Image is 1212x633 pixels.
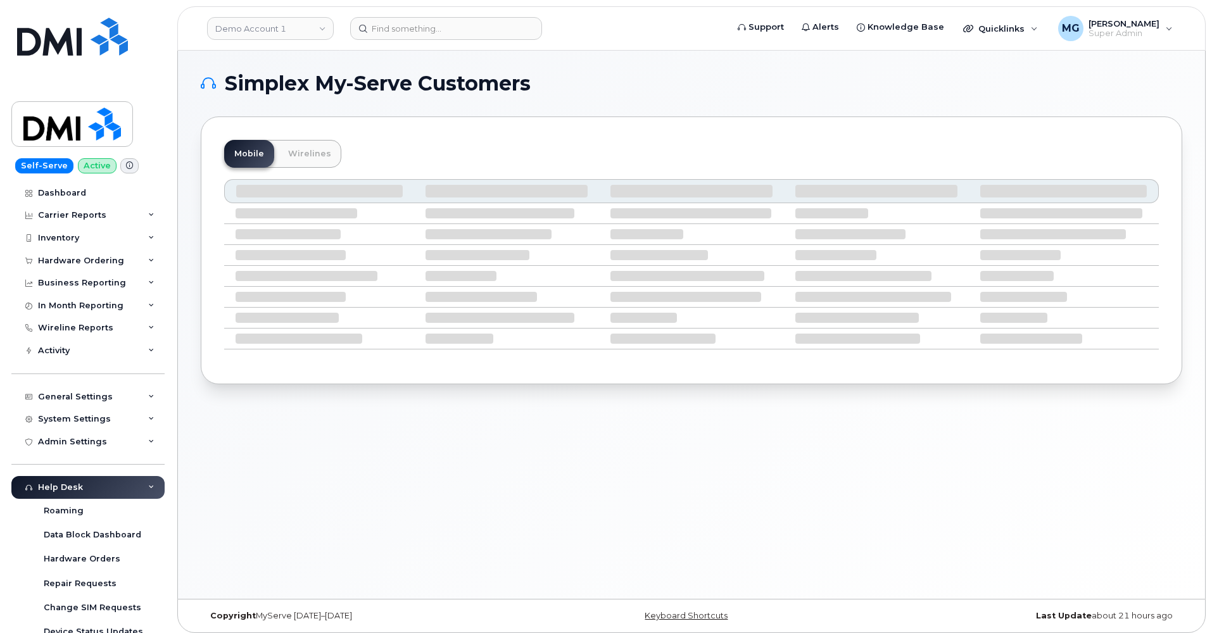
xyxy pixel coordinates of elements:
strong: Last Update [1036,611,1092,620]
div: about 21 hours ago [855,611,1182,621]
a: Keyboard Shortcuts [645,611,728,620]
span: Simplex My-Serve Customers [225,74,531,93]
div: MyServe [DATE]–[DATE] [201,611,528,621]
a: Mobile [224,140,274,168]
strong: Copyright [210,611,256,620]
a: Wirelines [278,140,341,168]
